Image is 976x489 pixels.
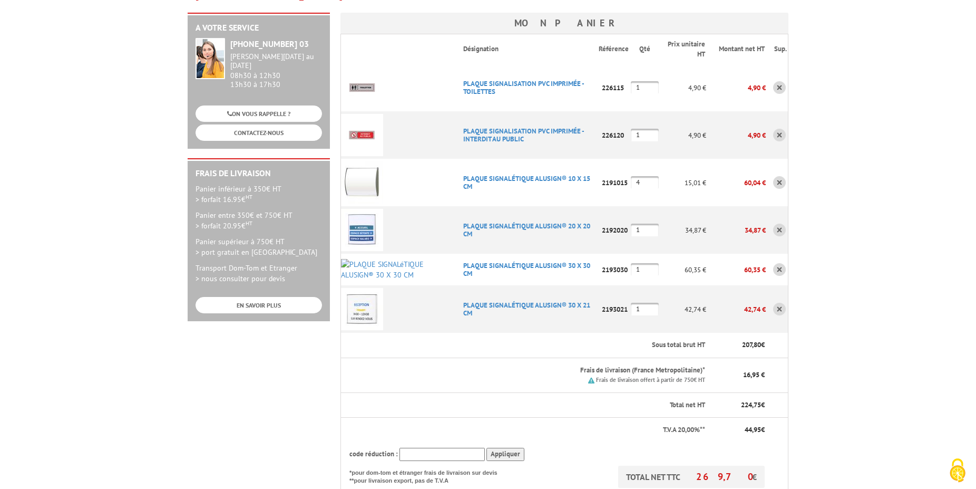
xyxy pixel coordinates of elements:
[659,126,706,145] p: 4,90 €
[349,466,507,485] p: *pour dom-tom et étranger frais de livraison sur devis **pour livraison export, pas de T.V.A
[196,195,252,204] span: > forfait 16.95€
[196,274,285,283] span: > nous consulter pour devis
[349,425,705,435] p: T.V.A 20,00%**
[588,377,594,383] img: picto.png
[659,300,706,319] p: 42,74 €
[463,79,584,96] a: PLAQUE SIGNALISATION PVC IMPRIMéE - TOILETTES
[196,236,322,257] p: Panier supérieur à 750€ HT
[196,263,322,284] p: Transport Dom-Tom et Etranger
[230,39,309,49] strong: [PHONE_NUMBER] 03
[659,174,706,192] p: 15,01 €
[196,38,225,79] img: widget-service.jpg
[196,124,322,141] a: CONTACTEZ-NOUS
[196,169,322,178] h2: Frais de Livraison
[659,79,706,97] p: 4,90 €
[463,222,590,238] a: PLAQUE SIGNALéTIQUE ALUSIGN® 20 X 20 CM
[599,126,631,145] p: 226120
[659,221,706,239] p: 34,87 €
[715,44,765,54] p: Montant net HT
[230,52,322,89] div: 08h30 à 12h30 13h30 à 17h30
[631,34,659,64] th: Qté
[742,340,761,349] span: 207,80
[696,471,752,483] span: 269,70
[599,221,631,239] p: 2192020
[715,400,765,410] p: €
[341,66,383,109] img: PLAQUE SIGNALISATION PVC IMPRIMéE - TOILETTES
[706,221,766,239] p: 34,87 €
[939,453,976,489] button: Cookies (fenêtre modale)
[486,448,524,461] input: Appliquer
[706,126,766,145] p: 4,90 €
[463,261,590,278] a: PLAQUE SIGNALéTIQUE ALUSIGN® 30 X 30 CM
[455,333,706,358] th: Sous total brut HT
[715,425,765,435] p: €
[596,376,705,383] small: Frais de livraison offert à partir de 750€ HT
[455,34,599,64] th: Désignation
[599,261,631,279] p: 2193030
[618,466,765,488] p: TOTAL NET TTC €
[706,261,766,279] p: 60,35 €
[463,301,590,318] a: PLAQUE SIGNALéTIQUE ALUSIGN® 30 X 21 CM
[341,114,383,156] img: PLAQUE SIGNALISATION PVC IMPRIMéE - INTERDIT AU PUBLIC
[944,457,971,484] img: Cookies (fenêtre modale)
[463,127,584,143] a: PLAQUE SIGNALISATION PVC IMPRIMéE - INTERDIT AU PUBLIC
[196,297,322,313] a: EN SAVOIR PLUS
[706,300,766,319] p: 42,74 €
[340,13,788,34] h3: Mon panier
[599,79,631,97] p: 226115
[599,300,631,319] p: 2193021
[196,247,317,257] span: > port gratuit en [GEOGRAPHIC_DATA]
[599,174,631,192] p: 2191015
[659,261,706,279] p: 60,35 €
[196,184,322,205] p: Panier inférieur à 350€ HT
[230,52,322,70] div: [PERSON_NAME][DATE] au [DATE]
[743,370,765,379] span: 16,95 €
[246,219,252,227] sup: HT
[715,340,765,350] p: €
[341,288,383,330] img: PLAQUE SIGNALéTIQUE ALUSIGN® 30 X 21 CM
[196,210,322,231] p: Panier entre 350€ et 750€ HT
[463,174,590,191] a: PLAQUE SIGNALéTIQUE ALUSIGN® 10 X 15 CM
[246,193,252,200] sup: HT
[196,106,322,122] a: ON VOUS RAPPELLE ?
[463,366,705,376] p: Frais de livraison (France Metropolitaine)*
[349,400,705,410] p: Total net HT
[667,40,705,59] p: Prix unitaire HT
[341,209,383,251] img: PLAQUE SIGNALéTIQUE ALUSIGN® 20 X 20 CM
[706,174,766,192] p: 60,04 €
[766,34,788,64] th: Sup.
[741,400,761,409] span: 224,75
[341,161,383,204] img: PLAQUE SIGNALéTIQUE ALUSIGN® 10 X 15 CM
[745,425,761,434] span: 44,95
[196,23,322,33] h2: A votre service
[341,259,455,280] img: PLAQUE SIGNALéTIQUE ALUSIGN® 30 X 30 CM
[706,79,766,97] p: 4,90 €
[196,221,252,231] span: > forfait 20.95€
[349,449,398,458] span: code réduction :
[599,44,630,54] p: Référence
